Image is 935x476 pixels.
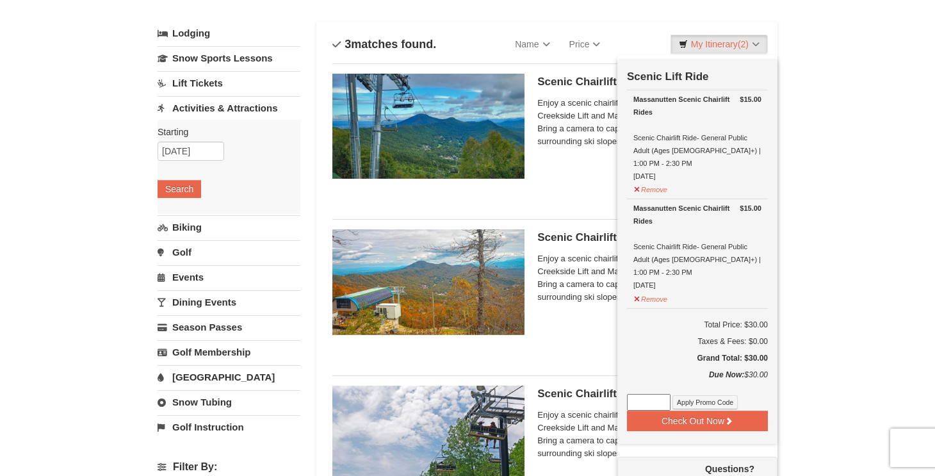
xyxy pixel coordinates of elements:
h6: Total Price: $30.00 [627,318,768,331]
a: Dining Events [158,290,300,314]
a: [GEOGRAPHIC_DATA] [158,365,300,389]
button: Remove [633,180,668,196]
a: Biking [158,215,300,239]
strong: $15.00 [740,93,761,106]
a: Snow Sports Lessons [158,46,300,70]
a: Activities & Attractions [158,96,300,120]
strong: Scenic Lift Ride [627,70,709,83]
h5: Grand Total: $30.00 [627,352,768,365]
label: Starting [158,126,291,138]
h4: Filter By: [158,461,300,473]
button: Remove [633,290,668,306]
span: Enjoy a scenic chairlift ride up Massanutten’s signature Creekside Lift and Massanutten's NEW Pea... [537,409,761,460]
div: $30.00 [627,368,768,394]
span: (2) [738,39,749,49]
a: Lift Tickets [158,71,300,95]
div: Scenic Chairlift Ride- General Public Adult (Ages [DEMOGRAPHIC_DATA]+) | 1:00 PM - 2:30 PM [DATE] [633,93,761,183]
strong: Questions? [705,464,754,474]
strong: $15.00 [740,202,761,215]
div: Scenic Chairlift Ride- General Public Adult (Ages [DEMOGRAPHIC_DATA]+) | 1:00 PM - 2:30 PM [DATE] [633,202,761,291]
a: Snow Tubing [158,390,300,414]
div: Massanutten Scenic Chairlift Rides [633,202,761,227]
span: 3 [345,38,351,51]
span: Enjoy a scenic chairlift ride up Massanutten’s signature Creekside Lift and Massanutten's NEW Pea... [537,252,761,304]
a: Season Passes [158,315,300,339]
h5: Scenic Chairlift Ride | 1:00 PM - 2:30 PM [537,388,761,400]
a: Price [560,31,610,57]
img: 24896431-1-a2e2611b.jpg [332,74,524,179]
button: Apply Promo Code [672,395,738,409]
a: Name [505,31,559,57]
h5: Scenic Chairlift Ride | 11:30 AM - 1:00 PM [537,231,761,244]
h5: Scenic Chairlift Ride | 10:00 AM - 11:30 AM [537,76,761,88]
a: Events [158,265,300,289]
div: Massanutten Scenic Chairlift Rides [633,93,761,119]
div: Taxes & Fees: $0.00 [627,335,768,348]
button: Search [158,180,201,198]
a: Golf [158,240,300,264]
strong: Due Now: [709,370,744,379]
a: Golf Instruction [158,415,300,439]
a: Lodging [158,22,300,45]
button: Check Out Now [627,411,768,431]
a: Golf Membership [158,340,300,364]
span: Enjoy a scenic chairlift ride up Massanutten’s signature Creekside Lift and Massanutten's NEW Pea... [537,97,761,148]
img: 24896431-13-a88f1aaf.jpg [332,229,524,334]
a: My Itinerary(2) [671,35,768,54]
h4: matches found. [332,38,436,51]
